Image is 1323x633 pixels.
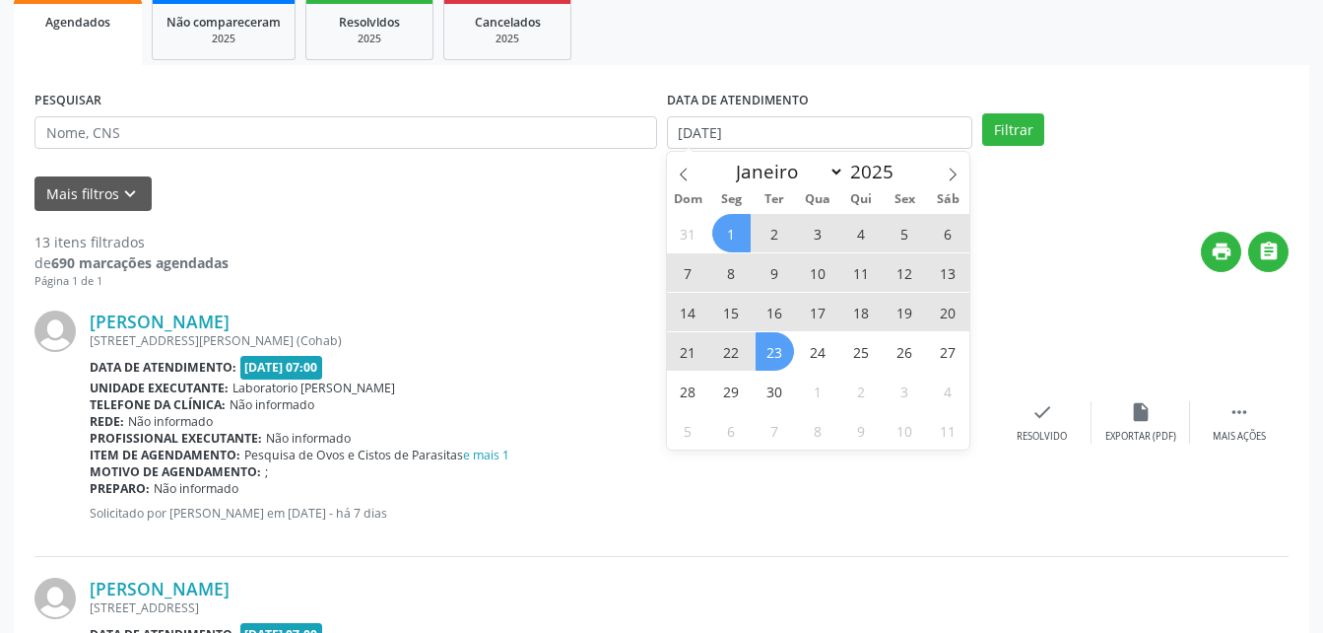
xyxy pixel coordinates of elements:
span: Agendados [45,14,110,31]
span: Seg [709,193,753,206]
div: Página 1 de 1 [34,273,229,290]
b: Preparo: [90,480,150,497]
div: Exportar (PDF) [1105,430,1176,444]
label: DATA DE ATENDIMENTO [667,86,809,116]
a: e mais 1 [463,447,509,463]
span: Sex [883,193,926,206]
span: Laboratorio [PERSON_NAME] [232,380,395,396]
button: print [1201,232,1241,272]
span: Setembro 6, 2025 [929,214,967,252]
span: Setembro 24, 2025 [799,332,837,371]
input: Year [844,159,909,184]
input: Nome, CNS [34,116,657,150]
span: Outubro 6, 2025 [712,411,751,450]
button: Mais filtroskeyboard_arrow_down [34,176,152,211]
i: print [1211,241,1232,262]
span: Qua [796,193,839,206]
a: [PERSON_NAME] [90,578,230,599]
span: Agosto 31, 2025 [669,214,707,252]
b: Unidade executante: [90,380,229,396]
span: Não informado [128,413,213,430]
div: Resolvido [1017,430,1067,444]
span: Setembro 28, 2025 [669,372,707,410]
span: Setembro 16, 2025 [756,293,794,331]
span: Outubro 7, 2025 [756,411,794,450]
img: img [34,578,76,619]
span: Setembro 3, 2025 [799,214,837,252]
span: Dom [667,193,710,206]
input: Selecione um intervalo [667,116,973,150]
i: keyboard_arrow_down [119,183,141,205]
div: de [34,252,229,273]
span: Setembro 7, 2025 [669,253,707,292]
div: 2025 [166,32,281,46]
span: Setembro 14, 2025 [669,293,707,331]
label: PESQUISAR [34,86,101,116]
span: Setembro 15, 2025 [712,293,751,331]
span: Outubro 10, 2025 [886,411,924,450]
span: [DATE] 07:00 [240,356,323,379]
span: Setembro 21, 2025 [669,332,707,371]
div: Mais ações [1213,430,1266,444]
span: Setembro 25, 2025 [842,332,881,371]
b: Data de atendimento: [90,359,236,376]
span: Qui [839,193,883,206]
b: Motivo de agendamento: [90,463,261,480]
span: Pesquisa de Ovos e Cistos de Parasitas [244,447,509,463]
span: Setembro 5, 2025 [886,214,924,252]
p: Solicitado por [PERSON_NAME] em [DATE] - há 7 dias [90,505,993,522]
div: 2025 [458,32,557,46]
span: Outubro 4, 2025 [929,372,967,410]
span: Setembro 29, 2025 [712,372,751,410]
img: img [34,311,76,352]
span: Setembro 18, 2025 [842,293,881,331]
span: Não informado [266,430,351,447]
span: Outubro 11, 2025 [929,411,967,450]
span: Setembro 27, 2025 [929,332,967,371]
span: Setembro 10, 2025 [799,253,837,292]
i: insert_drive_file [1130,401,1152,423]
b: Item de agendamento: [90,447,240,463]
span: ; [265,463,268,480]
span: Setembro 8, 2025 [712,253,751,292]
div: [STREET_ADDRESS][PERSON_NAME] (Cohab) [90,332,993,349]
span: Setembro 11, 2025 [842,253,881,292]
span: Setembro 26, 2025 [886,332,924,371]
i:  [1228,401,1250,423]
b: Rede: [90,413,124,430]
span: Resolvidos [339,14,400,31]
span: Outubro 1, 2025 [799,372,837,410]
span: Setembro 2, 2025 [756,214,794,252]
span: Setembro 30, 2025 [756,372,794,410]
button:  [1248,232,1289,272]
span: Outubro 5, 2025 [669,411,707,450]
span: Não informado [230,396,314,413]
span: Não informado [154,480,238,497]
strong: 690 marcações agendadas [51,253,229,272]
select: Month [727,158,845,185]
span: Outubro 2, 2025 [842,372,881,410]
span: Setembro 22, 2025 [712,332,751,371]
span: Setembro 12, 2025 [886,253,924,292]
div: 2025 [320,32,419,46]
div: 13 itens filtrados [34,232,229,252]
span: Setembro 4, 2025 [842,214,881,252]
b: Profissional executante: [90,430,262,447]
span: Setembro 13, 2025 [929,253,967,292]
span: Outubro 9, 2025 [842,411,881,450]
span: Setembro 19, 2025 [886,293,924,331]
button: Filtrar [982,113,1044,147]
span: Setembro 1, 2025 [712,214,751,252]
span: Não compareceram [166,14,281,31]
span: Setembro 9, 2025 [756,253,794,292]
span: Cancelados [475,14,541,31]
span: Outubro 8, 2025 [799,411,837,450]
span: Setembro 20, 2025 [929,293,967,331]
i: check [1031,401,1053,423]
span: Setembro 23, 2025 [756,332,794,371]
span: Setembro 17, 2025 [799,293,837,331]
span: Outubro 3, 2025 [886,372,924,410]
span: Ter [753,193,796,206]
span: Sáb [926,193,969,206]
div: [STREET_ADDRESS] [90,599,993,616]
